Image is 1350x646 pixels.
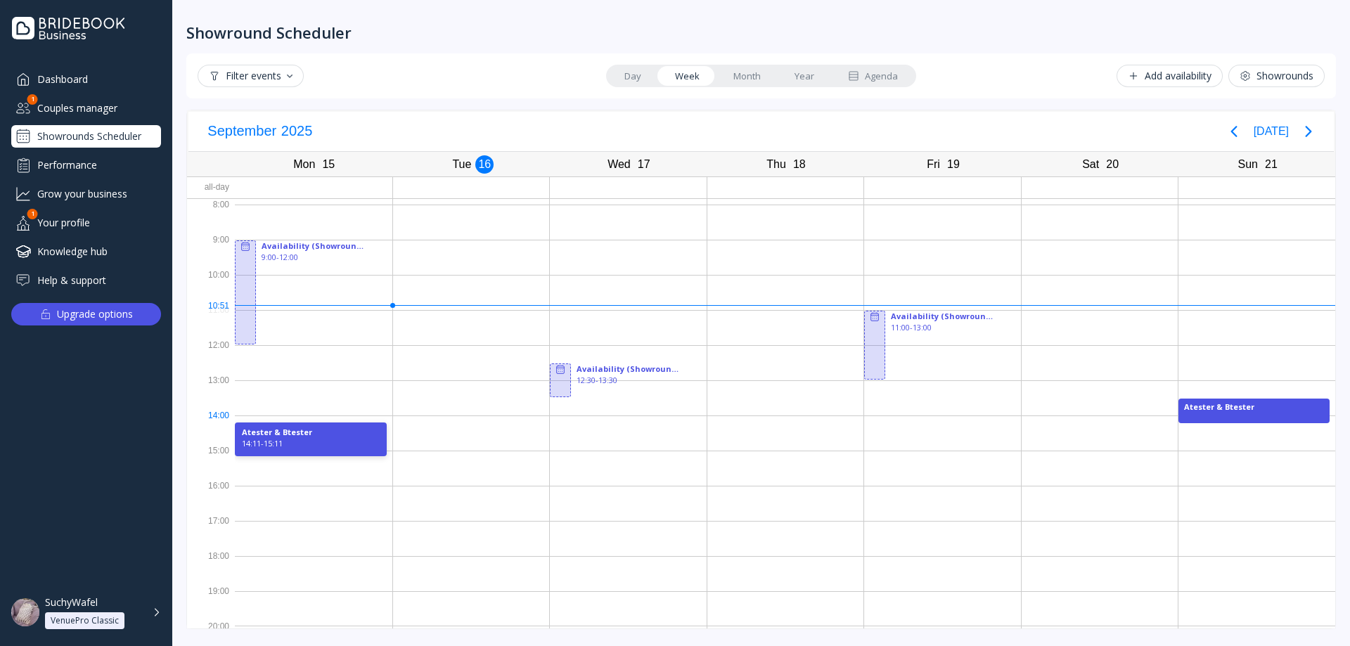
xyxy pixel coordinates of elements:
[848,70,898,83] div: Agenda
[475,155,494,174] div: 16
[11,182,161,205] a: Grow your business
[1103,155,1121,174] div: 20
[11,153,161,176] a: Performance
[187,618,235,635] div: 20:00
[1228,65,1325,87] button: Showrounds
[187,337,235,372] div: 12:00
[57,304,133,324] div: Upgrade options
[187,177,235,198] div: All-day
[716,66,778,86] a: Month
[635,155,653,174] div: 17
[11,96,161,119] div: Couples manager
[1280,579,1350,646] iframe: Chat Widget
[1184,401,1324,413] div: Atester & Btester
[790,155,809,174] div: 18
[187,548,235,583] div: 18:00
[607,66,658,86] a: Day
[778,66,831,86] a: Year
[922,155,944,174] div: Fri
[1240,70,1313,82] div: Showrounds
[1078,155,1103,174] div: Sat
[187,266,235,302] div: 10:00
[550,363,701,398] div: Availability (Showrounds), 12:30 - 13:30
[11,211,161,234] a: Your profile1
[319,155,337,174] div: 15
[448,155,475,174] div: Tue
[242,438,380,449] div: 14:11 - 15:11
[11,303,161,325] button: Upgrade options
[51,615,119,626] div: VenuePro Classic
[1254,119,1289,144] button: [DATE]
[1262,155,1280,174] div: 21
[762,155,790,174] div: Thu
[658,66,716,86] a: Week
[187,372,235,407] div: 13:00
[864,310,1015,380] div: Availability (Showrounds), 11:00 - 13:00
[27,209,38,219] div: 1
[11,240,161,263] a: Knowledge hub
[235,240,387,345] div: Availability (Showrounds), 9:00 - 12:00
[187,583,235,618] div: 19:00
[187,231,235,266] div: 9:00
[1220,117,1248,146] button: Previous page
[289,155,319,174] div: Mon
[242,427,380,438] div: Atester & Btester
[603,155,635,174] div: Wed
[235,422,387,457] div: Atester & Btester, 14:11 - 15:11
[279,119,315,143] span: 2025
[187,512,235,548] div: 17:00
[1234,155,1262,174] div: Sun
[1117,65,1223,87] button: Add availability
[1294,117,1323,146] button: Next page
[11,211,161,234] div: Your profile
[1128,70,1211,82] div: Add availability
[11,125,161,148] a: Showrounds Scheduler
[200,119,321,143] button: September2025
[11,598,39,626] img: dpr=1,fit=cover,g=face,w=48,h=48
[209,70,292,82] div: Filter events
[1178,398,1330,425] div: Atester & Btester, 13:30 - 14:15
[11,269,161,292] a: Help & support
[187,302,235,337] div: 11:00
[205,119,279,143] span: September
[944,155,963,174] div: 19
[187,196,235,231] div: 8:00
[45,596,98,609] div: SuchyWafel
[27,94,38,105] div: 1
[187,407,235,442] div: 14:00
[187,442,235,477] div: 15:00
[198,65,304,87] button: Filter events
[11,96,161,119] a: Couples manager1
[187,477,235,512] div: 16:00
[186,22,352,42] div: Showround Scheduler
[11,67,161,91] a: Dashboard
